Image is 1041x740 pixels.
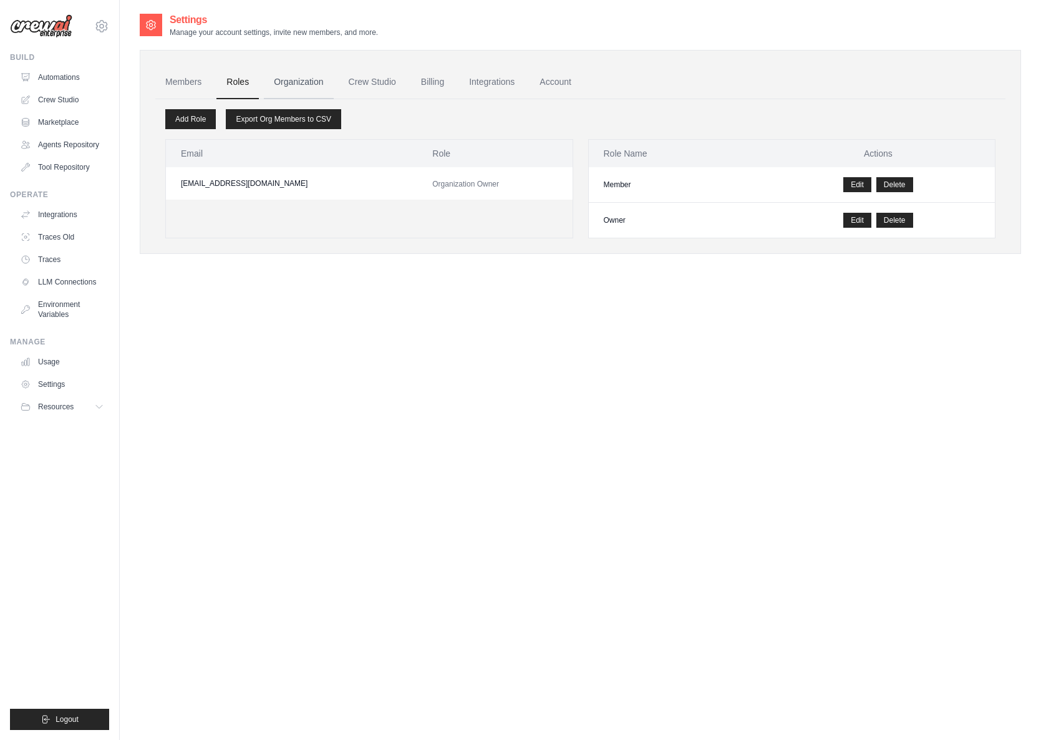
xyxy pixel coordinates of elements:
[10,52,109,62] div: Build
[15,352,109,372] a: Usage
[843,213,871,228] a: Edit
[15,295,109,324] a: Environment Variables
[530,66,581,99] a: Account
[589,167,762,203] td: Member
[432,180,499,188] span: Organization Owner
[762,140,995,167] th: Actions
[264,66,333,99] a: Organization
[417,140,572,167] th: Role
[876,177,913,192] button: Delete
[15,397,109,417] button: Resources
[589,203,762,238] td: Owner
[10,190,109,200] div: Operate
[10,14,72,38] img: Logo
[15,227,109,247] a: Traces Old
[589,140,762,167] th: Role Name
[15,374,109,394] a: Settings
[38,402,74,412] span: Resources
[843,177,871,192] a: Edit
[166,140,417,167] th: Email
[15,67,109,87] a: Automations
[56,714,79,724] span: Logout
[216,66,259,99] a: Roles
[15,272,109,292] a: LLM Connections
[170,27,378,37] p: Manage your account settings, invite new members, and more.
[15,157,109,177] a: Tool Repository
[876,213,913,228] button: Delete
[15,112,109,132] a: Marketplace
[15,205,109,225] a: Integrations
[15,250,109,270] a: Traces
[155,66,211,99] a: Members
[166,167,417,200] td: [EMAIL_ADDRESS][DOMAIN_NAME]
[339,66,406,99] a: Crew Studio
[170,12,378,27] h2: Settings
[15,135,109,155] a: Agents Repository
[10,709,109,730] button: Logout
[15,90,109,110] a: Crew Studio
[411,66,454,99] a: Billing
[459,66,525,99] a: Integrations
[10,337,109,347] div: Manage
[226,109,341,129] a: Export Org Members to CSV
[165,109,216,129] a: Add Role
